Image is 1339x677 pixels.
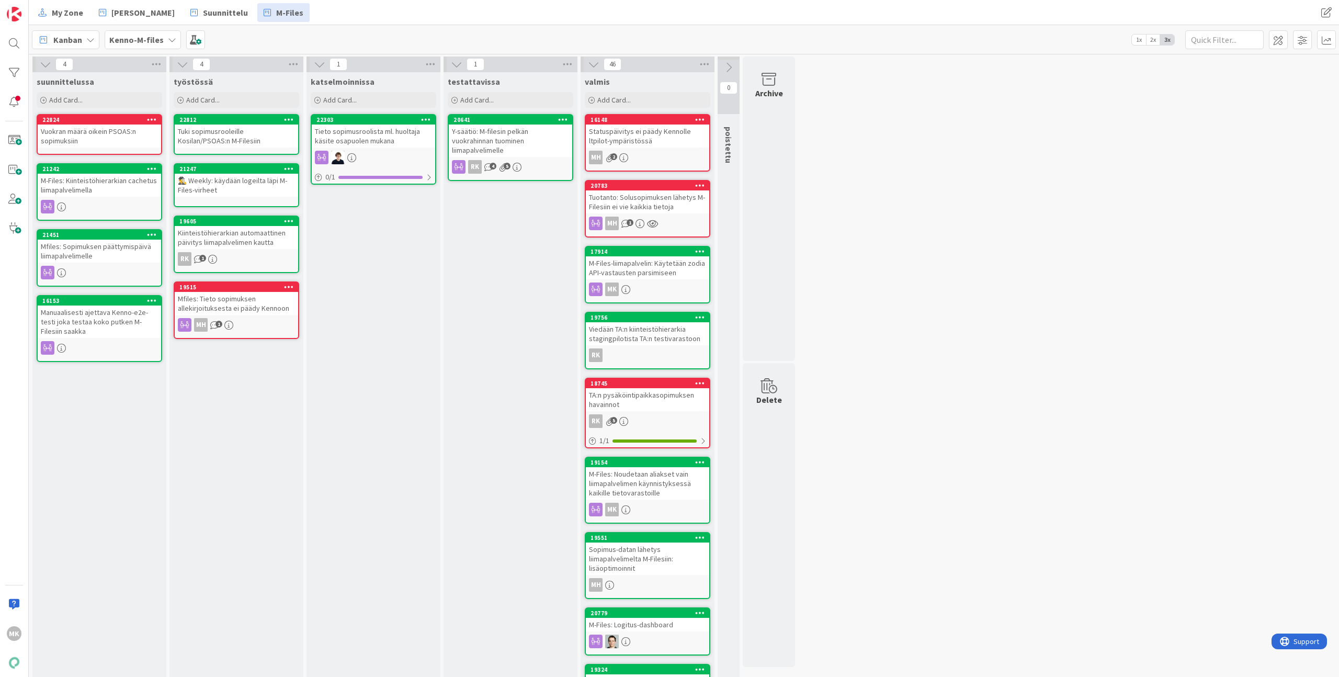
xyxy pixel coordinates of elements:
[175,283,298,315] div: 19515Mfiles: Tieto sopimuksen allekirjoituksesta ei päädy Kennoon
[591,314,709,321] div: 19756
[175,164,298,174] div: 21247
[586,151,709,164] div: MH
[585,246,710,303] a: 17914M-Files-liimapalvelin: Käytetään zodia API-vastausten parsimiseenMK
[586,217,709,230] div: MH
[38,296,161,338] div: 16153Manuaalisesti ajettava Kenno-e2e-testi joka testaa koko putken M-Filesiin saakka
[312,115,435,148] div: 22303Tieto sopimusroolista ml. huoltaja käsite osapuolen mukana
[312,171,435,184] div: 0/1
[175,217,298,249] div: 19605Kiinteistöhierarkian automaattinen päivitys liimapalvelimen kautta
[194,318,208,332] div: MH
[591,459,709,466] div: 19154
[316,116,435,123] div: 22303
[586,190,709,213] div: Tuotanto: Solusopimuksen lähetys M-Filesiin ei vie kaikkia tietoja
[42,231,161,239] div: 21451
[111,6,175,19] span: [PERSON_NAME]
[174,76,213,87] span: työstössä
[586,247,709,279] div: 17914M-Files-liimapalvelin: Käytetään zodia API-vastausten parsimiseen
[37,163,162,221] a: 21242M-Files: Kiinteistöhierarkian cachetus liimapalvelimella
[174,216,299,273] a: 19605Kiinteistöhierarkian automaattinen päivitys liimapalvelimen kauttaRK
[605,217,619,230] div: MH
[175,292,298,315] div: Mfiles: Tieto sopimuksen allekirjoituksesta ei päädy Kennoon
[586,181,709,213] div: 20783Tuotanto: Solusopimuksen lähetys M-Filesiin ei vie kaikkia tietoja
[586,533,709,575] div: 19551Sopimus-datan lähetys liimapalvelimelta M-Filesiin: lisäoptimoinnit
[586,322,709,345] div: Viedään TA:n kiinteistöhierarkia stagingpilotista TA:n testivarastoon
[586,414,709,428] div: RK
[591,248,709,255] div: 17914
[179,284,298,291] div: 19515
[599,435,609,446] span: 1 / 1
[38,164,161,197] div: 21242M-Files: Kiinteistöhierarkian cachetus liimapalvelimella
[591,610,709,617] div: 20779
[586,181,709,190] div: 20783
[179,116,298,123] div: 22812
[38,174,161,197] div: M-Files: Kiinteistöhierarkian cachetus liimapalvelimella
[323,95,357,105] span: Add Card...
[585,457,710,524] a: 19154M-Files: Noudetaan aliakset vain liimapalvelimen käynnistyksessä kaikille tietovarastoilleMK
[589,578,603,592] div: MH
[756,393,782,406] div: Delete
[7,656,21,670] img: avatar
[591,182,709,189] div: 20783
[467,58,484,71] span: 1
[38,306,161,338] div: Manuaalisesti ajettava Kenno-e2e-testi joka testaa koko putken M-Filesiin saakka
[605,503,619,516] div: MK
[1185,30,1264,49] input: Quick Filter...
[585,76,610,87] span: valmis
[586,313,709,322] div: 19756
[192,58,210,71] span: 4
[586,379,709,388] div: 18745
[586,665,709,674] div: 19324
[49,95,83,105] span: Add Card...
[7,7,21,21] img: Visit kanbanzone.com
[37,76,94,87] span: suunnittelussa
[504,163,510,170] span: 5
[589,151,603,164] div: MH
[448,76,500,87] span: testattavissa
[468,160,482,174] div: RK
[586,125,709,148] div: Statuspäivitys ei päädy Kennolle ltpilot-ympäristössä
[605,635,619,648] img: TT
[55,58,73,71] span: 4
[449,115,572,125] div: 20641
[312,125,435,148] div: Tieto sopimusroolista ml. huoltaja käsite osapuolen mukana
[490,163,496,170] span: 4
[586,247,709,256] div: 17914
[175,174,298,197] div: 🕵️‍♂️ Weekly: käydään logeilta läpi M-Files-virheet
[175,125,298,148] div: Tuki sopimusrooleille Kosilan/PSOAS:n M-Filesiin
[42,116,161,123] div: 22824
[591,380,709,387] div: 18745
[42,165,161,173] div: 21242
[186,95,220,105] span: Add Card...
[586,115,709,125] div: 16148
[174,163,299,207] a: 21247🕵️‍♂️ Weekly: käydään logeilta läpi M-Files-virheet
[38,296,161,306] div: 16153
[586,503,709,516] div: MK
[175,283,298,292] div: 19515
[175,318,298,332] div: MH
[174,114,299,155] a: 22812Tuki sopimusrooleille Kosilan/PSOAS:n M-Filesiin
[312,115,435,125] div: 22303
[604,58,621,71] span: 46
[723,127,734,163] span: poistettu
[585,532,710,599] a: 19551Sopimus-datan lähetys liimapalvelimelta M-Filesiin: lisäoptimoinnitMH
[586,543,709,575] div: Sopimus-datan lähetys liimapalvelimelta M-Filesiin: lisäoptimoinnit
[330,58,347,71] span: 1
[449,160,572,174] div: RK
[586,115,709,148] div: 16148Statuspäivitys ei päädy Kennolle ltpilot-ympäristössä
[312,151,435,164] div: MT
[586,313,709,345] div: 19756Viedään TA:n kiinteistöhierarkia stagingpilotista TA:n testivarastoon
[586,379,709,411] div: 18745TA:n pysäköintipaikkasopimuksen havainnot
[178,252,191,266] div: RK
[109,35,164,45] b: Kenno-M-files
[199,255,206,262] span: 1
[38,125,161,148] div: Vuokran määrä oikein PSOAS:n sopimuksiin
[449,125,572,157] div: Y-säätiö: M-filesin pelkän vuokrahinnan tuominen liimapalvelimelle
[325,172,335,183] span: 0 / 1
[589,414,603,428] div: RK
[449,115,572,157] div: 20641Y-säätiö: M-filesin pelkän vuokrahinnan tuominen liimapalvelimelle
[585,607,710,656] a: 20779M-Files: Logitus-dashboardTT
[184,3,254,22] a: Suunnittelu
[586,458,709,467] div: 19154
[586,388,709,411] div: TA:n pysäköintipaikkasopimuksen havainnot
[37,114,162,155] a: 22824Vuokran määrä oikein PSOAS:n sopimuksiin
